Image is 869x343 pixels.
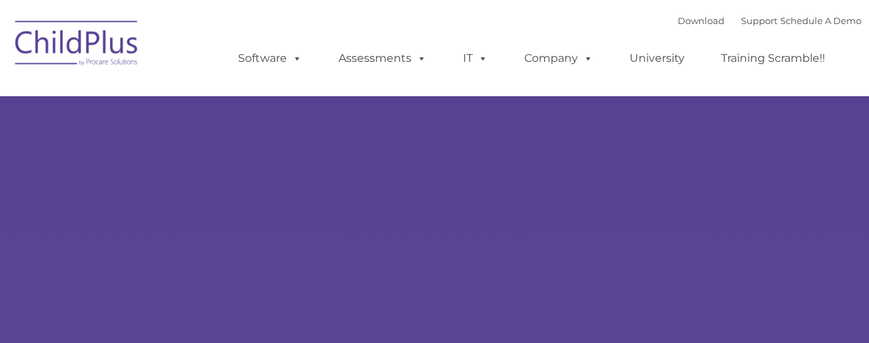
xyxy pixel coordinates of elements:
[8,11,146,80] img: ChildPlus by Procare Solutions
[707,45,839,72] a: Training Scramble!!
[741,15,777,26] a: Support
[511,45,607,72] a: Company
[616,45,698,72] a: University
[325,45,440,72] a: Assessments
[678,15,725,26] a: Download
[449,45,502,72] a: IT
[780,15,861,26] a: Schedule A Demo
[224,45,316,72] a: Software
[678,15,861,26] font: |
